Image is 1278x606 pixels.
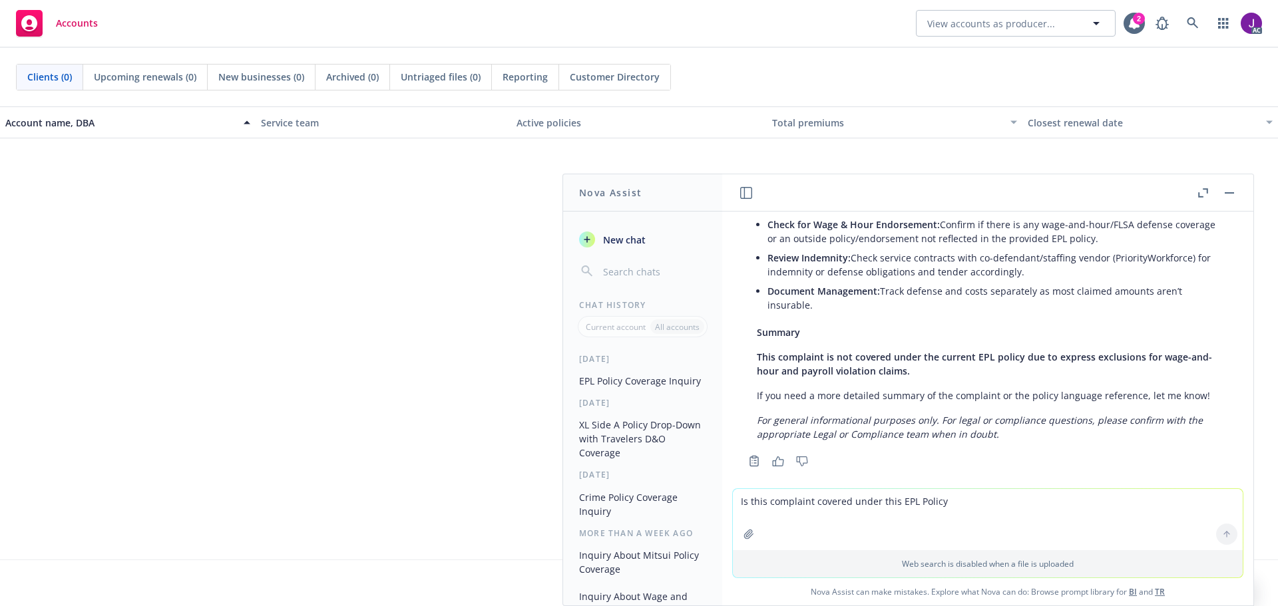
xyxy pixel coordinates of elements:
div: 2 [1133,13,1145,25]
span: Reporting [503,70,548,84]
span: Untriaged files (0) [401,70,481,84]
span: Archived (0) [326,70,379,84]
button: Thumbs down [791,452,813,470]
button: Closest renewal date [1022,106,1278,138]
button: EPL Policy Coverage Inquiry [574,370,712,392]
button: New chat [574,227,712,251]
button: XL Side A Policy Drop-Down with Travelers D&O Coverage [574,414,712,464]
a: Switch app [1210,10,1237,37]
span: Check for Wage & Hour Endorsement: [767,218,940,231]
span: Review Indemnity: [767,251,851,264]
a: TR [1155,586,1165,597]
svg: Copy to clipboard [748,455,760,467]
span: This complaint is not covered under the current EPL policy due to express exclusions for wage-and... [757,351,1212,377]
span: Clients (0) [27,70,72,84]
h1: Nova Assist [579,186,642,200]
li: Track defense and costs separately as most claimed amounts aren’t insurable. [767,281,1219,315]
span: Upcoming renewals (0) [94,70,196,84]
p: All accounts [655,321,700,333]
a: Accounts [11,5,103,42]
li: Check service contracts with co-defendant/staffing vendor (PriorityWorkforce) for indemnity or de... [767,248,1219,281]
div: Service team [261,116,506,130]
button: View accounts as producer... [916,10,1116,37]
p: Current account [586,321,646,333]
span: Summary [757,326,800,339]
li: Confirm if there is any wage-and-hour/FLSA defense coverage or an outside policy/endorsement not ... [767,215,1219,248]
p: Web search is disabled when a file is uploaded [741,558,1235,569]
span: Nova Assist can make mistakes. Explore what Nova can do: Browse prompt library for and [728,578,1248,605]
div: More than a week ago [563,528,722,539]
input: Search chats [600,262,706,281]
span: View accounts as producer... [927,17,1055,31]
em: For general informational purposes only. For legal or compliance questions, please confirm with t... [757,414,1203,440]
div: Closest renewal date [1028,116,1258,130]
p: If you need a more detailed summary of the complaint or the policy language reference, let me know! [757,388,1219,402]
button: Inquiry About Mitsui Policy Coverage [574,544,712,580]
div: [DATE] [563,397,722,408]
span: Customer Directory [570,70,660,84]
button: Service team [256,106,511,138]
span: Accounts [56,18,98,29]
div: [DATE] [563,469,722,480]
a: Report a Bug [1149,10,1175,37]
button: Active policies [511,106,767,138]
a: BI [1129,586,1137,597]
button: Crime Policy Coverage Inquiry [574,486,712,522]
span: New chat [600,233,646,247]
div: Active policies [517,116,761,130]
span: Document Management: [767,285,880,297]
span: New businesses (0) [218,70,304,84]
button: Total premiums [767,106,1022,138]
div: Account name, DBA [5,116,236,130]
div: Chat History [563,299,722,311]
div: [DATE] [563,353,722,365]
img: photo [1241,13,1262,34]
a: Search [1179,10,1206,37]
div: Total premiums [772,116,1002,130]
